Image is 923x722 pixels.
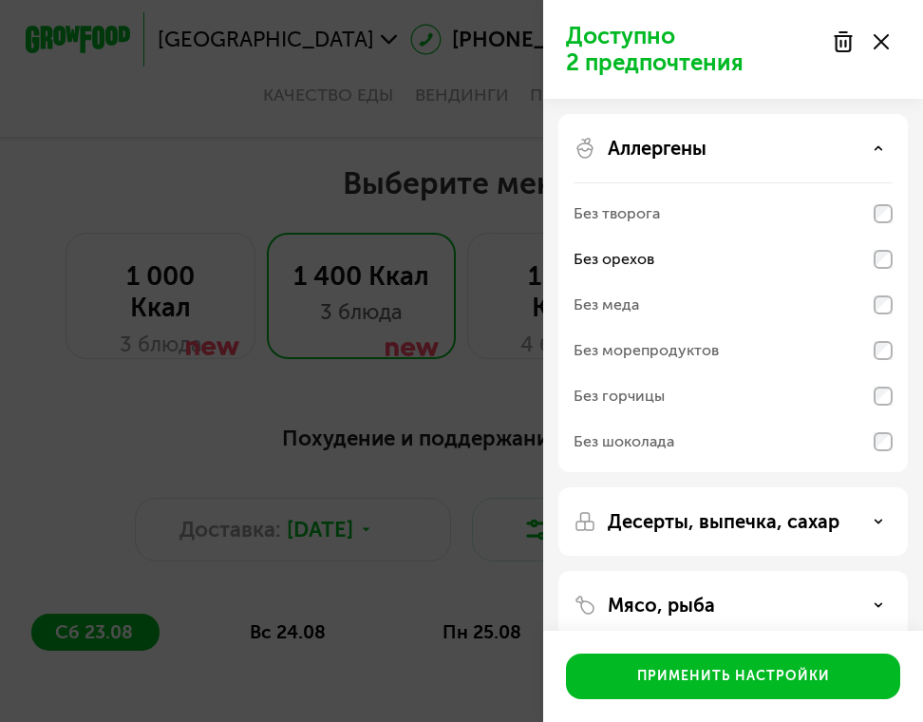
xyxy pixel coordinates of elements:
p: Аллергены [608,137,706,160]
div: Без горчицы [574,385,665,408]
div: Без меда [574,294,639,316]
p: Десерты, выпечка, сахар [608,510,839,533]
p: Мясо, рыба [608,594,715,617]
div: Без творога [574,202,660,225]
div: Без орехов [574,248,654,271]
div: Без шоколада [574,430,674,453]
p: Доступно 2 предпочтения [566,23,820,76]
button: Применить настройки [566,654,900,699]
div: Применить настройки [637,667,830,686]
div: Без морепродуктов [574,339,719,362]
